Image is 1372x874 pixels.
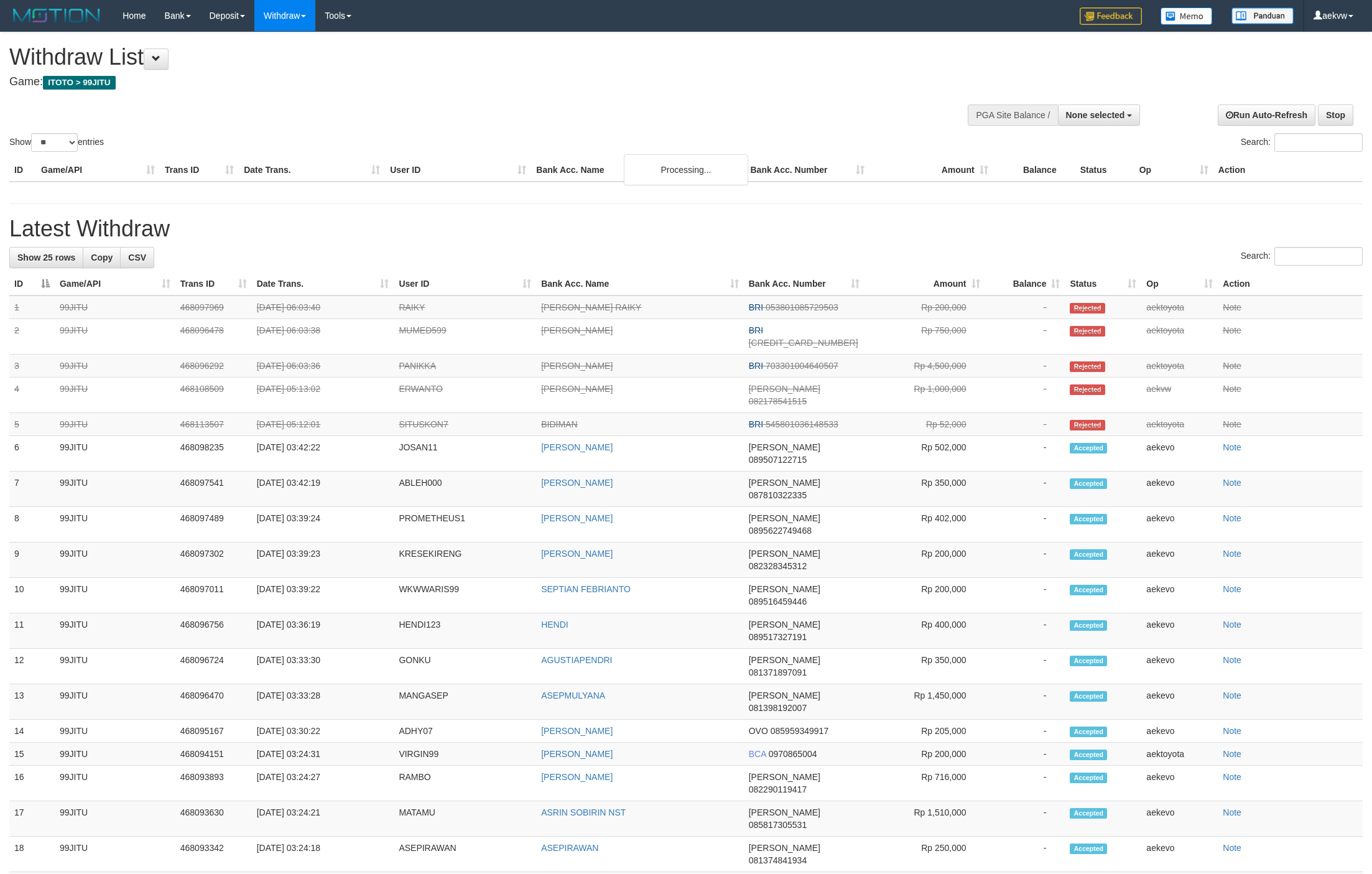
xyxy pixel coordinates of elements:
[1223,549,1241,559] a: Note
[1141,542,1218,578] td: aekevo
[749,442,820,452] span: [PERSON_NAME]
[1065,272,1141,295] th: Status: activate to sort column ascending
[1274,247,1363,266] input: Search:
[1223,478,1241,488] a: Note
[749,843,820,853] span: [PERSON_NAME]
[749,302,763,312] span: BRI
[1141,578,1218,613] td: aekevo
[749,749,766,759] span: BCA
[9,295,55,319] td: 1
[985,578,1065,613] td: -
[1223,419,1241,429] a: Note
[536,272,744,295] th: Bank Acc. Name: activate to sort column ascending
[993,159,1075,182] th: Balance
[1218,105,1315,126] a: Run Auto-Refresh
[624,154,748,185] div: Processing...
[175,578,252,613] td: 468097011
[55,801,175,837] td: 99JITU
[1070,750,1107,760] span: Accepted
[55,766,175,801] td: 99JITU
[175,378,252,413] td: 468108509
[749,513,820,523] span: [PERSON_NAME]
[9,613,55,649] td: 11
[1141,743,1218,766] td: aektoyota
[1141,507,1218,542] td: aekevo
[55,837,175,872] td: 99JITU
[1223,807,1241,817] a: Note
[749,597,807,607] span: Copy 089516459446 to clipboard
[252,649,394,684] td: [DATE] 03:33:30
[55,720,175,743] td: 99JITU
[749,820,807,830] span: Copy 085817305531 to clipboard
[1080,7,1142,25] img: Feedback.jpg
[1070,808,1107,819] span: Accepted
[55,355,175,378] td: 99JITU
[394,436,536,472] td: JOSAN11
[1070,549,1107,560] span: Accepted
[252,355,394,378] td: [DATE] 06:03:36
[252,295,394,319] td: [DATE] 06:03:40
[749,655,820,665] span: [PERSON_NAME]
[744,272,864,295] th: Bank Acc. Number: activate to sort column ascending
[1070,478,1107,489] span: Accepted
[769,749,817,759] span: Copy 0970865004 to clipboard
[9,159,36,182] th: ID
[394,649,536,684] td: GONKU
[1070,384,1105,395] span: Rejected
[985,507,1065,542] td: -
[1070,656,1107,666] span: Accepted
[985,378,1065,413] td: -
[1223,302,1241,312] a: Note
[749,325,763,335] span: BRI
[385,159,531,182] th: User ID
[749,772,820,782] span: [PERSON_NAME]
[252,378,394,413] td: [DATE] 05:13:02
[55,578,175,613] td: 99JITU
[1070,514,1107,524] span: Accepted
[1318,105,1353,126] a: Stop
[1213,159,1363,182] th: Action
[1231,7,1294,24] img: panduan.png
[9,649,55,684] td: 12
[175,295,252,319] td: 468097969
[1070,773,1107,783] span: Accepted
[749,632,807,642] span: Copy 089517327191 to clipboard
[531,159,745,182] th: Bank Acc. Name
[175,542,252,578] td: 468097302
[1058,105,1141,126] button: None selected
[766,302,838,312] span: Copy 053801085729503 to clipboard
[1070,361,1105,372] span: Rejected
[541,442,613,452] a: [PERSON_NAME]
[985,542,1065,578] td: -
[864,743,985,766] td: Rp 200,000
[1223,361,1241,371] a: Note
[864,378,985,413] td: Rp 1,000,000
[55,649,175,684] td: 99JITU
[1223,384,1241,394] a: Note
[252,837,394,872] td: [DATE] 03:24:18
[749,807,820,817] span: [PERSON_NAME]
[175,720,252,743] td: 468095167
[91,253,113,263] span: Copy
[9,507,55,542] td: 8
[175,649,252,684] td: 468096724
[55,319,175,355] td: 99JITU
[1223,749,1241,759] a: Note
[541,655,612,665] a: AGUSTIAPENDRI
[749,549,820,559] span: [PERSON_NAME]
[1223,620,1241,630] a: Note
[252,578,394,613] td: [DATE] 03:39:22
[541,419,577,429] a: BIDIMAN
[1223,442,1241,452] a: Note
[175,613,252,649] td: 468096756
[749,526,812,536] span: Copy 0895622749468 to clipboard
[175,801,252,837] td: 468093630
[175,743,252,766] td: 468094151
[1075,159,1134,182] th: Status
[1141,801,1218,837] td: aekevo
[252,720,394,743] td: [DATE] 03:30:22
[175,319,252,355] td: 468096478
[1141,378,1218,413] td: aekvw
[9,413,55,436] td: 5
[55,413,175,436] td: 99JITU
